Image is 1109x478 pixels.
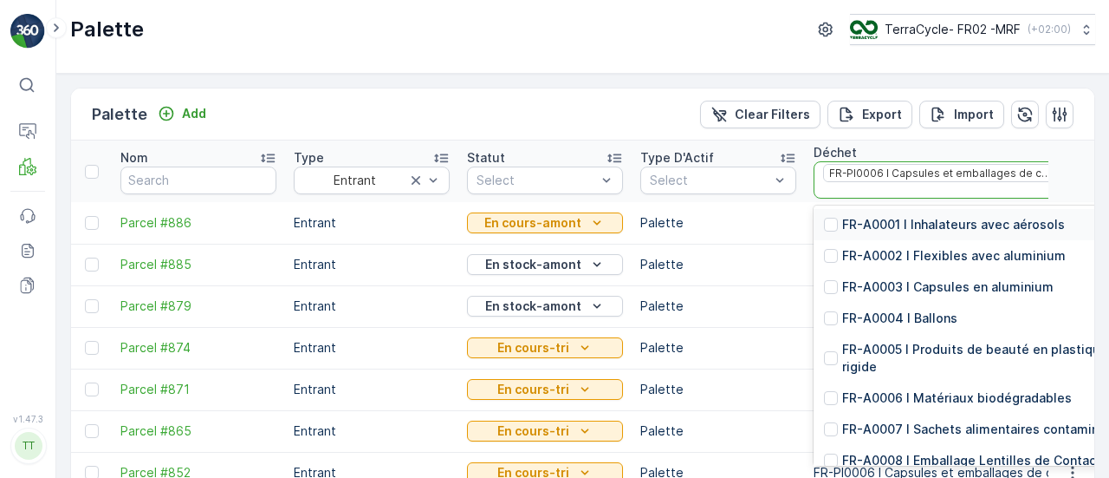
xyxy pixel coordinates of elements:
td: Palette [632,410,805,452]
p: Import [954,106,994,123]
p: FR-A0006 I Matériaux biodégradables [842,390,1072,407]
p: Export [862,106,902,123]
td: Entrant [285,410,458,452]
a: Parcel #885 [120,256,276,273]
td: Entrant [285,202,458,244]
p: Nom [120,149,148,167]
p: Select [477,172,596,189]
td: Palette [632,244,805,285]
div: Toggle Row Selected [85,424,99,438]
p: TerraCycle- FR02 -MRF [885,21,1021,38]
a: Parcel #871 [120,381,276,398]
button: Import [919,101,1004,128]
img: logo [10,14,45,49]
img: terracycle.png [850,20,878,39]
p: FR-A0008 I Emballage Lentilles de Contact [842,452,1101,469]
div: Toggle Row Selected [85,258,99,272]
div: Toggle Row Selected [85,216,99,230]
a: Parcel #874 [120,339,276,357]
a: Parcel #886 [120,214,276,232]
a: Parcel #865 [120,422,276,440]
p: Palette [70,16,144,43]
p: En cours-tri [497,339,569,357]
button: TT [10,428,45,464]
td: Palette [632,285,805,327]
td: Palette [632,327,805,369]
td: Palette [632,369,805,410]
button: En cours-tri [467,337,623,358]
p: FR-A0004 I Ballons [842,310,957,327]
td: Entrant [285,244,458,285]
div: Toggle Row Selected [85,341,99,355]
button: En cours-amont [467,213,623,233]
p: En stock-amont [485,256,581,273]
input: Search [120,167,276,194]
p: ( +02:00 ) [1028,23,1071,36]
p: FR-A0003 I Capsules en aluminium [842,278,1054,296]
p: En stock-amont [485,298,581,315]
div: FR-PI0006 I Capsules et emballages de café et thé [824,165,1058,181]
p: En cours-tri [497,381,569,398]
p: Déchet [814,144,857,161]
p: FR-A0001 I Inhalateurs avec aérosols [842,216,1065,233]
p: FR-A0002 I Flexibles avec aluminium [842,247,1066,265]
button: En stock-amont [467,296,623,317]
button: En cours-tri [467,379,623,400]
p: Clear Filters [735,106,810,123]
p: En cours-amont [484,214,581,232]
div: Toggle Row Selected [85,383,99,396]
button: TerraCycle- FR02 -MRF(+02:00) [850,14,1095,45]
button: Clear Filters [700,101,820,128]
td: Palette [632,202,805,244]
button: En cours-tri [467,421,623,442]
p: En cours-tri [497,422,569,440]
p: Select [650,172,769,189]
td: Entrant [285,285,458,327]
p: Type D'Actif [640,149,714,167]
p: Statut [467,149,505,167]
button: Export [827,101,912,128]
p: [DOMAIN_NAME] [54,437,154,455]
div: Toggle Row Selected [85,299,99,313]
p: Add [182,105,206,122]
div: TT [15,432,42,460]
p: Palette [92,102,147,127]
td: Entrant [285,327,458,369]
td: Entrant [285,369,458,410]
button: Add [151,103,213,124]
a: Parcel #879 [120,298,276,315]
p: Type [294,149,324,167]
button: En stock-amont [467,254,623,275]
p: ⌘B [40,78,57,92]
span: v 1.47.3 [10,414,45,424]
